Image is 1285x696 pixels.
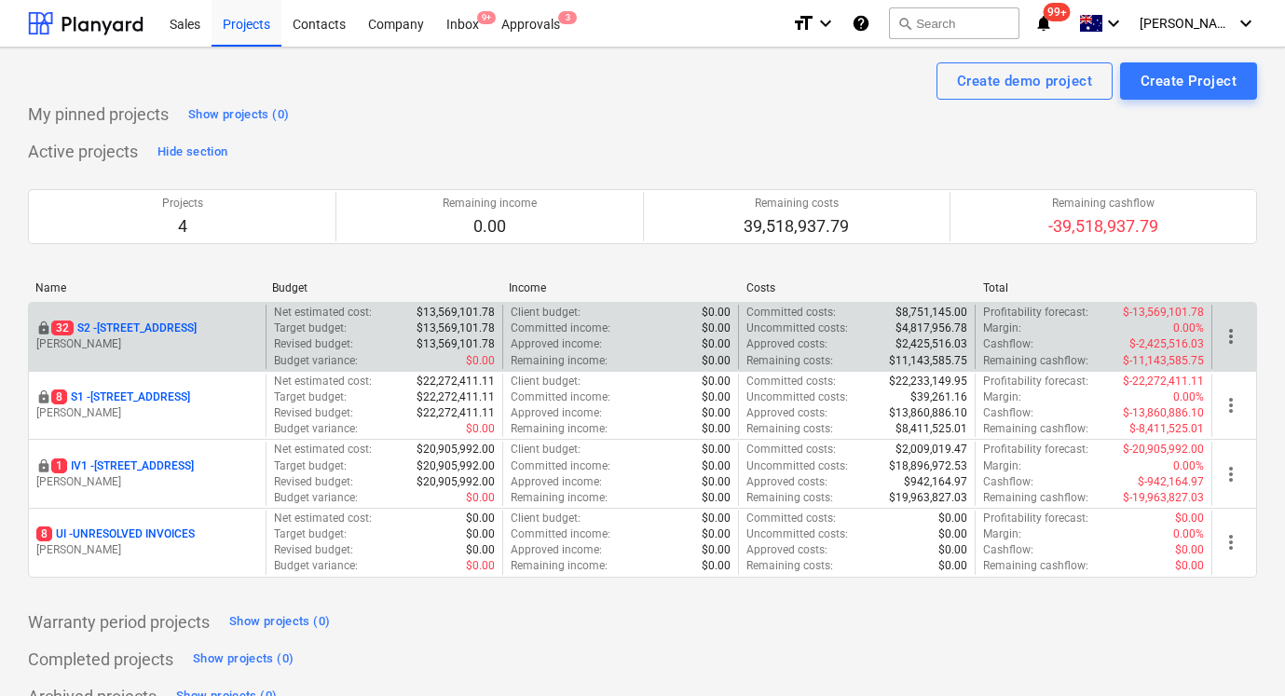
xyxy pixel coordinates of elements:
p: Revised budget : [274,542,353,558]
p: $0.00 [702,421,731,437]
p: Client budget : [511,305,581,321]
p: Profitability forecast : [983,305,1088,321]
p: $0.00 [466,353,495,369]
span: locked [36,321,51,335]
p: $-2,425,516.03 [1129,336,1204,352]
span: 9+ [477,11,496,24]
p: Target budget : [274,458,347,474]
span: more_vert [1220,531,1242,553]
p: Net estimated cost : [274,442,372,457]
span: more_vert [1220,463,1242,485]
p: $19,963,827.03 [889,490,967,506]
p: Warranty period projects [28,611,210,634]
p: Net estimated cost : [274,374,372,389]
p: $0.00 [938,558,967,574]
p: Profitability forecast : [983,442,1088,457]
p: Budget variance : [274,353,358,369]
p: Uncommitted costs : [746,458,848,474]
p: $18,896,972.53 [889,458,967,474]
p: 0.00% [1173,458,1204,474]
span: more_vert [1220,325,1242,348]
p: [PERSON_NAME] [36,542,258,558]
p: Approved costs : [746,405,827,421]
span: 8 [51,389,67,404]
p: $-11,143,585.75 [1123,353,1204,369]
p: $0.00 [466,490,495,506]
p: [PERSON_NAME] [36,474,258,490]
p: Remaining income : [511,490,608,506]
p: Remaining costs : [746,558,833,574]
p: My pinned projects [28,103,169,126]
div: 8UI -UNRESOLVED INVOICES[PERSON_NAME] [36,526,258,558]
button: Show projects (0) [188,645,298,675]
p: Profitability forecast : [983,374,1088,389]
p: Committed income : [511,458,610,474]
p: $0.00 [938,526,967,542]
p: $0.00 [466,421,495,437]
p: $0.00 [1175,511,1204,526]
p: Committed costs : [746,374,836,389]
p: $13,569,101.78 [417,321,495,336]
p: Approved costs : [746,336,827,352]
p: Remaining cashflow : [983,490,1088,506]
p: $11,143,585.75 [889,353,967,369]
p: UI - UNRESOLVED INVOICES [36,526,195,542]
p: Remaining costs [744,196,849,212]
p: Uncommitted costs : [746,321,848,336]
p: Budget variance : [274,490,358,506]
p: $0.00 [466,526,495,542]
div: This project is confidential [36,389,51,405]
p: [PERSON_NAME] [36,405,258,421]
p: $0.00 [702,458,731,474]
p: Profitability forecast : [983,511,1088,526]
p: $-13,569,101.78 [1123,305,1204,321]
p: $-13,860,886.10 [1123,405,1204,421]
div: Hide section [157,142,227,163]
p: $22,272,411.11 [417,405,495,421]
p: Approved costs : [746,474,827,490]
p: Remaining cashflow : [983,353,1088,369]
p: Cashflow : [983,405,1033,421]
p: Approved costs : [746,542,827,558]
p: $942,164.97 [904,474,967,490]
p: Remaining cashflow [1048,196,1158,212]
p: Net estimated cost : [274,305,372,321]
div: 8S1 -[STREET_ADDRESS][PERSON_NAME] [36,389,258,421]
p: IV1 - [STREET_ADDRESS] [51,458,194,474]
p: Budget variance : [274,421,358,437]
p: $0.00 [702,490,731,506]
p: S1 - [STREET_ADDRESS] [51,389,190,405]
p: $-8,411,525.01 [1129,421,1204,437]
button: Create demo project [936,62,1113,100]
span: 32 [51,321,74,335]
p: Remaining income : [511,353,608,369]
p: $0.00 [702,542,731,558]
p: $13,569,101.78 [417,305,495,321]
p: $0.00 [702,526,731,542]
iframe: Chat Widget [1192,607,1285,696]
button: Show projects (0) [184,100,294,130]
div: Name [35,281,257,294]
p: $22,272,411.11 [417,374,495,389]
p: $20,905,992.00 [417,458,495,474]
p: $0.00 [702,305,731,321]
p: $2,425,516.03 [895,336,967,352]
p: Client budget : [511,511,581,526]
p: Approved income : [511,474,602,490]
p: $0.00 [702,353,731,369]
p: Cashflow : [983,336,1033,352]
div: Create Project [1141,69,1237,93]
p: Budget variance : [274,558,358,574]
p: Uncommitted costs : [746,389,848,405]
p: $0.00 [1175,558,1204,574]
p: Active projects [28,141,138,163]
p: $0.00 [702,511,731,526]
p: $22,272,411.11 [417,389,495,405]
p: $0.00 [466,542,495,558]
span: locked [36,389,51,404]
p: Client budget : [511,374,581,389]
p: $0.00 [702,321,731,336]
p: $0.00 [702,389,731,405]
p: $4,817,956.78 [895,321,967,336]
